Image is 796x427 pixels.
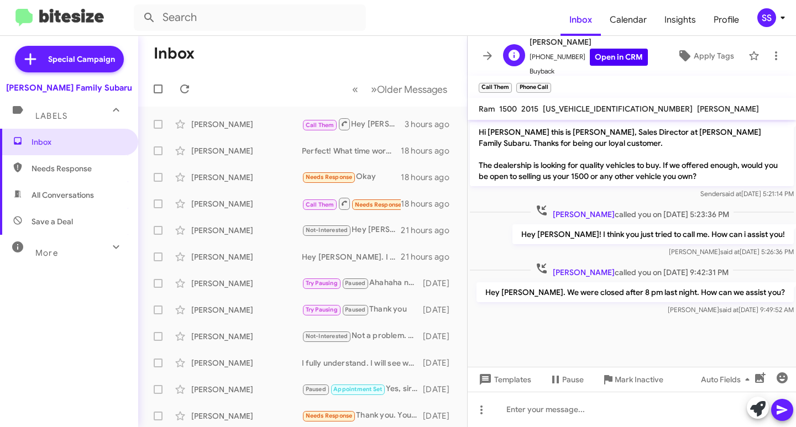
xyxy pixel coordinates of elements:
span: Not-Interested [306,226,348,234]
span: Needs Response [306,173,353,181]
span: Paused [306,386,326,393]
span: Special Campaign [48,54,115,65]
button: Next [364,78,454,101]
div: [PERSON_NAME] [191,410,302,421]
span: Call Them [306,201,334,208]
span: Ram [479,104,495,114]
span: [PERSON_NAME] [553,209,615,219]
div: [PERSON_NAME] [191,278,302,289]
span: 1500 [499,104,517,114]
a: Profile [705,4,748,36]
input: Search [134,4,366,31]
span: Auto Fields [701,370,754,389]
span: Try Pausing [306,306,338,313]
span: said at [722,189,741,198]
span: Apply Tags [694,46,734,66]
p: Hey [PERSON_NAME]. We were closed after 8 pm last night. How can we assist you? [476,282,794,302]
div: Hey [PERSON_NAME]. I hope you are doing well. Did you have time to come in so we can give you a f... [302,251,401,262]
div: [PERSON_NAME] [191,331,302,342]
div: Ahahaha no for sure i understand. Keep me updated! [302,277,423,289]
div: [DATE] [423,357,458,368]
div: [PERSON_NAME] [191,304,302,315]
span: Inbox [32,136,125,147]
button: Auto Fields [692,370,763,389]
span: Pause [562,370,584,389]
nav: Page navigation example [346,78,454,101]
div: I fully understand. I will see what are stock will be when we get more info. [302,357,423,368]
span: [US_VEHICLE_IDENTIFICATION_NUMBER] [543,104,693,114]
button: Mark Inactive [593,370,672,389]
div: Thank you [302,303,423,316]
span: [PERSON_NAME] [553,267,615,277]
span: 2015 [521,104,538,114]
span: said at [719,305,739,314]
div: Inbound Call [302,197,401,210]
div: [PERSON_NAME] [191,384,302,395]
p: Hi [PERSON_NAME] this is [PERSON_NAME], Sales Director at [PERSON_NAME] Family Subaru. Thanks for... [470,122,794,186]
span: Try Pausing [306,280,338,287]
span: Needs Response [306,412,353,419]
div: [DATE] [423,410,458,421]
div: [DATE] [423,384,458,395]
div: Not a problem. Let me send you a text from our work line and you can text me the pictures of the ... [302,330,423,342]
span: Needs Response [32,163,125,174]
span: [PERSON_NAME] [530,35,648,49]
div: SS [757,8,776,27]
div: Hey [PERSON_NAME]. We were closed after 8 pm last night. How can we assist you? [302,117,405,131]
div: 18 hours ago [401,145,458,156]
div: [PERSON_NAME] [191,357,302,368]
div: [PERSON_NAME] [191,225,302,236]
div: [PERSON_NAME] [191,198,302,209]
a: Inbox [561,4,601,36]
span: All Conversations [32,189,94,201]
div: [PERSON_NAME] Family Subaru [6,82,132,93]
h1: Inbox [154,45,195,62]
span: Labels [35,111,67,121]
div: [PERSON_NAME] [191,172,302,183]
div: 18 hours ago [401,198,458,209]
button: Previous [345,78,365,101]
button: SS [748,8,784,27]
button: Templates [468,370,540,389]
div: Okay [302,171,401,183]
div: Hey [PERSON_NAME]. I just wanted to check in and see if you might be interested in trading in you... [302,224,401,236]
div: [DATE] [423,331,458,342]
span: said at [720,247,740,256]
div: [PERSON_NAME] [191,251,302,262]
span: Needs Response [355,201,402,208]
div: [DATE] [423,304,458,315]
div: 21 hours ago [401,251,458,262]
span: called you on [DATE] 5:23:36 PM [531,204,734,220]
span: Mark Inactive [615,370,663,389]
span: [PHONE_NUMBER] [530,49,648,66]
button: Apply Tags [667,46,743,66]
span: [PERSON_NAME] [DATE] 5:26:36 PM [669,247,794,256]
span: Call Them [306,122,334,129]
span: [PERSON_NAME] [697,104,759,114]
div: [PERSON_NAME] [191,145,302,156]
a: Calendar [601,4,656,36]
span: Save a Deal [32,216,73,227]
small: Call Them [479,83,512,93]
a: Insights [656,4,705,36]
div: [DATE] [423,278,458,289]
span: Templates [476,370,531,389]
div: 3 hours ago [405,119,458,130]
div: 21 hours ago [401,225,458,236]
span: [PERSON_NAME] [DATE] 9:49:52 AM [668,305,794,314]
a: Special Campaign [15,46,124,72]
span: « [352,82,358,96]
p: Hey [PERSON_NAME]! I think you just tried to call me. How can i assist you! [512,224,794,244]
div: Perfect! What time works for you to come in and discuss this? [302,145,401,156]
span: » [371,82,377,96]
span: called you on [DATE] 9:42:31 PM [531,262,733,278]
button: Pause [540,370,593,389]
span: Paused [345,306,365,313]
div: Yes, sir, I fully understand. Please keep us updated when you are ready! [302,383,423,396]
span: Sender [DATE] 5:21:14 PM [700,189,794,198]
div: Thank you. You as well [302,409,423,422]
